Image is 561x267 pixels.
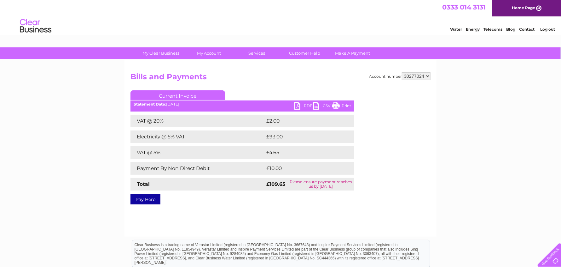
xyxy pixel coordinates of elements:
a: Contact [519,27,535,32]
td: £2.00 [265,115,340,127]
img: logo.png [20,16,52,36]
a: My Account [183,47,235,59]
a: Log out [540,27,555,32]
a: My Clear Business [135,47,187,59]
a: Telecoms [483,27,502,32]
a: Blog [506,27,515,32]
a: Pay Here [130,194,160,204]
a: Services [231,47,283,59]
div: Account number [369,72,431,80]
td: Electricity @ 5% VAT [130,130,265,143]
td: £93.00 [265,130,342,143]
b: Statement Date: [134,102,166,106]
a: Energy [466,27,480,32]
td: £4.65 [265,146,339,159]
h2: Bills and Payments [130,72,431,84]
td: VAT @ 5% [130,146,265,159]
a: PDF [294,102,313,111]
a: CSV [313,102,332,111]
div: [DATE] [130,102,354,106]
a: 0333 014 3131 [442,3,486,11]
a: Print [332,102,351,111]
td: Payment By Non Direct Debit [130,162,265,175]
a: Water [450,27,462,32]
a: Current Invoice [130,90,225,100]
div: Clear Business is a trading name of Verastar Limited (registered in [GEOGRAPHIC_DATA] No. 3667643... [132,3,430,31]
td: VAT @ 20% [130,115,265,127]
a: Customer Help [279,47,331,59]
td: £10.00 [265,162,341,175]
strong: Total [137,181,150,187]
a: Make A Payment [327,47,379,59]
td: Please ensure payment reaches us by [DATE] [287,178,355,191]
strong: £109.65 [266,181,285,187]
